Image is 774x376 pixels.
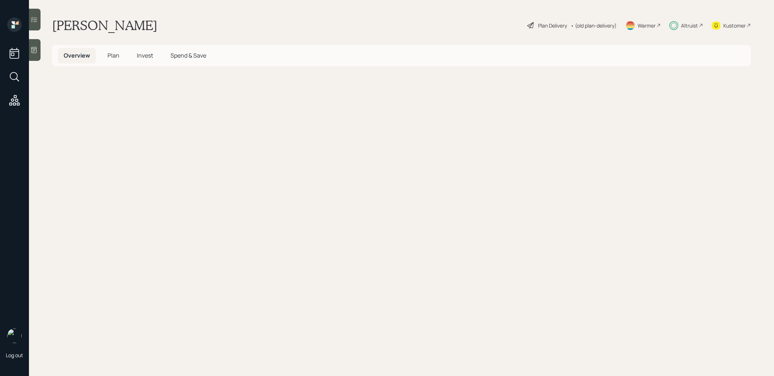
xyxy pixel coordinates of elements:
div: Log out [6,352,23,359]
div: Altruist [681,22,698,29]
div: Plan Delivery [538,22,567,29]
div: Warmer [638,22,656,29]
div: Kustomer [723,22,746,29]
span: Spend & Save [170,51,206,59]
span: Overview [64,51,90,59]
h1: [PERSON_NAME] [52,17,157,33]
div: • (old plan-delivery) [571,22,617,29]
span: Invest [137,51,153,59]
span: Plan [107,51,119,59]
img: treva-nostdahl-headshot.png [7,329,22,343]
